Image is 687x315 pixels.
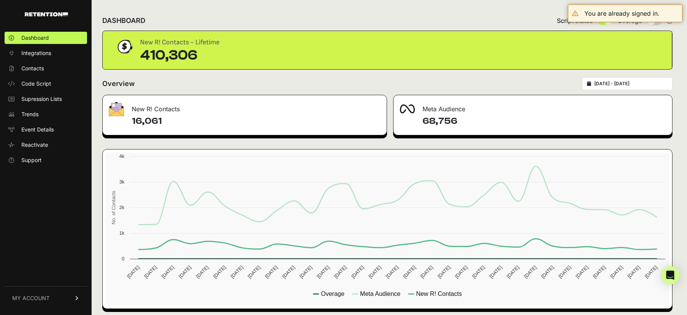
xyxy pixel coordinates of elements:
span: Dashboard [21,34,49,42]
text: [DATE] [333,265,348,279]
span: Trends [21,110,39,118]
img: dollar-coin-05c43ed7efb7bc0c12610022525b4bbbb207c7efeef5aecc26f025e68dcafac9.png [115,37,134,56]
h2: DASHBOARD [102,15,145,26]
text: [DATE] [143,265,158,279]
div: New R! Contacts [103,95,387,118]
span: Event Details [21,126,54,133]
a: Event Details [5,123,87,136]
text: [DATE] [298,265,313,279]
text: [DATE] [609,265,624,279]
text: [DATE] [160,265,175,279]
text: [DATE] [281,265,296,279]
text: [DATE] [540,265,555,279]
a: Integrations [5,47,87,59]
a: Code Script [5,78,87,90]
text: [DATE] [454,265,469,279]
a: Support [5,154,87,166]
text: 1k [119,230,124,236]
text: [DATE] [212,265,227,279]
div: You are already signed in. [584,9,660,18]
text: 3k [119,179,124,185]
text: [DATE] [505,265,520,279]
div: 410,306 [140,48,219,63]
text: 2k [119,205,124,210]
text: Meta Audience [360,291,400,297]
text: [DATE] [574,265,589,279]
text: [DATE] [368,265,382,279]
div: New R! Contacts - Lifetime [140,37,219,48]
a: Reactivate [5,139,87,151]
text: [DATE] [643,265,658,279]
text: No. of Contacts [111,191,116,224]
text: [DATE] [437,265,452,279]
text: New R! Contacts [416,291,462,297]
text: [DATE] [247,265,261,279]
text: [DATE] [471,265,486,279]
img: fa-envelope-19ae18322b30453b285274b1b8af3d052b27d846a4fbe8435d1a52b978f639a2.png [109,102,124,116]
text: [DATE] [385,265,400,279]
span: Reactivate [21,141,48,149]
text: Overage [321,291,344,297]
text: [DATE] [126,265,140,279]
text: [DATE] [488,265,503,279]
text: [DATE] [626,265,641,279]
text: 0 [122,256,124,261]
span: Support [21,156,42,164]
h4: 16,061 [132,115,381,127]
span: Code Script [21,80,51,88]
img: fa-meta-2f981b61bb99beabf952f7030308934f19ce035c18b003e963880cc3fabeebb7.png [400,104,415,114]
a: MY ACCOUNT [5,286,87,310]
text: [DATE] [419,265,434,279]
text: [DATE] [229,265,244,279]
text: [DATE] [264,265,279,279]
text: [DATE] [523,265,538,279]
span: MY ACCOUNT [12,294,50,302]
text: [DATE] [316,265,331,279]
span: Supression Lists [21,95,62,103]
div: Meta Audience [393,95,672,118]
h2: Overview [102,78,135,89]
span: Integrations [21,49,51,57]
text: 4k [119,153,124,159]
text: [DATE] [402,265,417,279]
text: [DATE] [195,265,210,279]
text: [DATE] [592,265,607,279]
a: Trends [5,108,87,120]
div: Open Intercom Messenger [661,266,679,284]
a: Dashboard [5,32,87,44]
text: [DATE] [557,265,572,279]
a: Contacts [5,62,87,75]
img: Retention.com [25,12,68,16]
a: Supression Lists [5,93,87,105]
span: Contacts [21,65,44,72]
span: Script status [557,16,593,25]
text: [DATE] [177,265,192,279]
text: [DATE] [350,265,365,279]
h4: 68,756 [423,115,666,127]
